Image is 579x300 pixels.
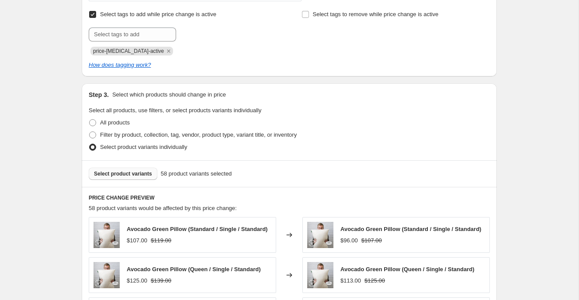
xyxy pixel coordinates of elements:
[127,226,267,232] span: Avocado Green Pillow (Standard / Single / Standard)
[89,194,490,201] h6: PRICE CHANGE PREVIEW
[100,144,187,150] span: Select product variants individually
[307,262,333,288] img: Avocado-Green-Pillow-has-Good-Housekeeping_Seal_Warranty_80x.jpg
[340,276,361,285] div: $113.00
[161,169,232,178] span: 58 product variants selected
[127,236,147,245] div: $107.00
[100,119,130,126] span: All products
[165,47,173,55] button: Remove price-change-job-active
[94,262,120,288] img: Avocado-Green-Pillow-has-Good-Housekeeping_Seal_Warranty_80x.jpg
[93,48,164,54] span: price-change-job-active
[100,11,216,17] span: Select tags to add while price change is active
[307,222,333,248] img: Avocado-Green-Pillow-has-Good-Housekeeping_Seal_Warranty_80x.jpg
[361,236,382,245] strike: $107.00
[89,168,157,180] button: Select product variants
[340,236,358,245] div: $96.00
[112,90,226,99] p: Select which products should change in price
[340,226,481,232] span: Avocado Green Pillow (Standard / Single / Standard)
[89,90,109,99] h2: Step 3.
[364,276,385,285] strike: $125.00
[89,62,151,68] a: How does tagging work?
[94,170,152,177] span: Select product variants
[313,11,439,17] span: Select tags to remove while price change is active
[127,266,261,272] span: Avocado Green Pillow (Queen / Single / Standard)
[89,107,261,114] span: Select all products, use filters, or select products variants individually
[340,266,475,272] span: Avocado Green Pillow (Queen / Single / Standard)
[89,28,176,41] input: Select tags to add
[94,222,120,248] img: Avocado-Green-Pillow-has-Good-Housekeeping_Seal_Warranty_80x.jpg
[151,276,171,285] strike: $139.00
[127,276,147,285] div: $125.00
[100,131,297,138] span: Filter by product, collection, tag, vendor, product type, variant title, or inventory
[89,205,237,211] span: 58 product variants would be affected by this price change:
[151,236,171,245] strike: $119.00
